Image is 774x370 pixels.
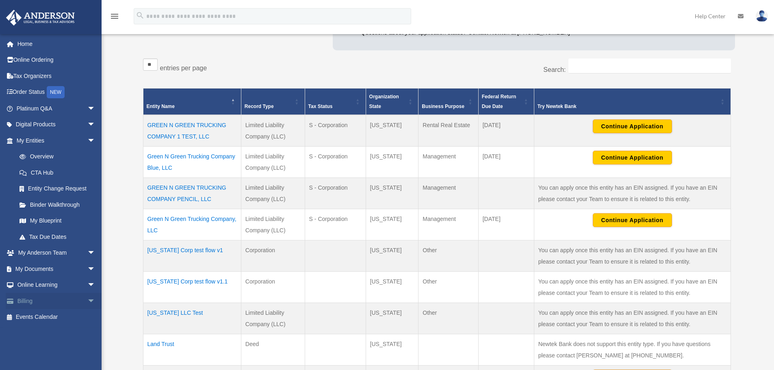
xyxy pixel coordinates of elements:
span: arrow_drop_down [87,293,104,309]
span: Tax Status [308,104,333,109]
td: Limited Liability Company (LLC) [241,147,305,178]
td: S - Corporation [305,209,366,240]
a: CTA Hub [11,164,104,181]
img: Anderson Advisors Platinum Portal [4,10,77,26]
span: arrow_drop_down [87,100,104,117]
th: Organization State: Activate to sort [366,89,418,115]
span: Entity Name [147,104,175,109]
td: You can apply once this entity has an EIN assigned. If you have an EIN please contact your Team t... [534,178,731,209]
a: Tax Due Dates [11,229,104,245]
button: Continue Application [593,151,672,164]
td: GREEN N GREEN TRUCKING COMPANY PENCIL, LLC [143,178,241,209]
a: Overview [11,149,100,165]
label: Search: [543,66,566,73]
td: You can apply once this entity has an EIN assigned. If you have an EIN please contact your Team t... [534,240,731,272]
label: entries per page [160,65,207,71]
th: Federal Return Due Date: Activate to sort [478,89,534,115]
a: My Entitiesarrow_drop_down [6,132,104,149]
span: arrow_drop_down [87,132,104,149]
a: Binder Walkthrough [11,197,104,213]
td: Management [418,209,478,240]
td: Limited Liability Company (LLC) [241,115,305,147]
td: Limited Liability Company (LLC) [241,209,305,240]
th: Tax Status: Activate to sort [305,89,366,115]
td: [US_STATE] [366,178,418,209]
td: Green N Green Trucking Company, LLC [143,209,241,240]
td: [DATE] [478,147,534,178]
td: [US_STATE] [366,209,418,240]
td: [DATE] [478,115,534,147]
i: menu [110,11,119,21]
a: Tax Organizers [6,68,108,84]
span: Federal Return Due Date [482,94,516,109]
td: S - Corporation [305,178,366,209]
span: arrow_drop_down [87,277,104,294]
td: Rental Real Estate [418,115,478,147]
td: [US_STATE] [366,334,418,366]
td: [US_STATE] [366,115,418,147]
td: [US_STATE] LLC Test [143,303,241,334]
a: Billingarrow_drop_down [6,293,108,309]
td: Other [418,240,478,272]
td: [US_STATE] [366,303,418,334]
span: Organization State [369,94,399,109]
a: My Anderson Teamarrow_drop_down [6,245,108,261]
td: Corporation [241,272,305,303]
td: [US_STATE] [366,240,418,272]
td: GREEN N GREEN TRUCKING COMPANY 1 TEST, LLC [143,115,241,147]
td: S - Corporation [305,115,366,147]
td: [US_STATE] [366,147,418,178]
a: Online Ordering [6,52,108,68]
td: You can apply once this entity has an EIN assigned. If you have an EIN please contact your Team t... [534,303,731,334]
td: Limited Liability Company (LLC) [241,178,305,209]
td: Land Trust [143,334,241,366]
td: [US_STATE] [366,272,418,303]
td: [DATE] [478,209,534,240]
a: Order StatusNEW [6,84,108,101]
a: My Documentsarrow_drop_down [6,261,108,277]
a: Online Learningarrow_drop_down [6,277,108,293]
td: [US_STATE] Corp test flow v1 [143,240,241,272]
span: arrow_drop_down [87,261,104,277]
td: Green N Green Trucking Company Blue, LLC [143,147,241,178]
a: Entity Change Request [11,181,104,197]
td: S - Corporation [305,147,366,178]
td: Other [418,272,478,303]
span: arrow_drop_down [87,117,104,133]
a: Digital Productsarrow_drop_down [6,117,108,133]
a: My Blueprint [11,213,104,229]
th: Try Newtek Bank : Activate to sort [534,89,731,115]
td: You can apply once this entity has an EIN assigned. If you have an EIN please contact your Team t... [534,272,731,303]
td: Other [418,303,478,334]
button: Continue Application [593,213,672,227]
td: Newtek Bank does not support this entity type. If you have questions please contact [PERSON_NAME]... [534,334,731,366]
a: Platinum Q&Aarrow_drop_down [6,100,108,117]
th: Business Purpose: Activate to sort [418,89,478,115]
td: Limited Liability Company (LLC) [241,303,305,334]
a: Home [6,36,108,52]
a: menu [110,14,119,21]
img: User Pic [756,10,768,22]
button: Continue Application [593,119,672,133]
td: Deed [241,334,305,366]
span: Business Purpose [422,104,464,109]
span: Record Type [245,104,274,109]
a: Events Calendar [6,309,108,325]
td: [US_STATE] Corp test flow v1.1 [143,272,241,303]
th: Record Type: Activate to sort [241,89,305,115]
th: Entity Name: Activate to invert sorting [143,89,241,115]
td: Corporation [241,240,305,272]
td: Management [418,178,478,209]
i: search [136,11,145,20]
span: arrow_drop_down [87,245,104,262]
div: Try Newtek Bank [538,102,718,111]
div: NEW [47,86,65,98]
td: Management [418,147,478,178]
